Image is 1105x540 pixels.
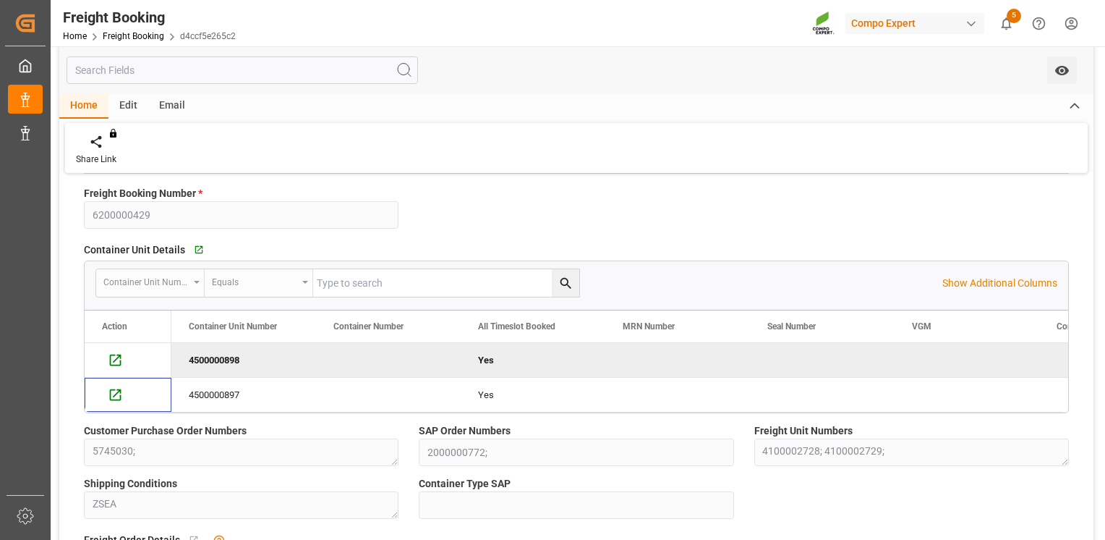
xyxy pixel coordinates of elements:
[845,9,990,37] button: Compo Expert
[85,343,171,378] div: Press SPACE to deselect this row.
[478,321,555,332] span: All Timeslot Booked
[812,11,835,36] img: Screenshot%202023-09-29%20at%2010.02.21.png_1712312052.png
[767,321,816,332] span: Seal Number
[205,269,313,297] button: open menu
[754,439,1069,466] textarea: 4100002728; 4100002729;
[63,7,236,28] div: Freight Booking
[84,492,398,519] textarea: ZSEA
[313,269,579,297] input: Type to search
[85,378,171,413] div: Press SPACE to select this row.
[478,344,588,377] div: Yes
[84,423,247,439] span: Customer Purchase Order Numbers
[419,423,511,439] span: SAP Order Numbers
[84,476,177,492] span: Shipping Conditions
[96,269,205,297] button: open menu
[67,56,418,84] input: Search Fields
[623,321,675,332] span: MRN Number
[1023,7,1055,40] button: Help Center
[1047,56,1077,84] button: open menu
[419,476,511,492] span: Container Type SAP
[148,94,196,119] div: Email
[212,272,297,289] div: Equals
[103,272,189,289] div: Container Unit Number
[912,321,931,332] span: VGM
[171,378,316,412] div: 4500000897
[63,31,87,41] a: Home
[552,269,579,297] button: search button
[845,13,984,34] div: Compo Expert
[942,276,1057,291] p: Show Additional Columns
[333,321,404,332] span: Container Number
[102,321,127,332] div: Action
[84,186,202,201] span: Freight Booking Number
[84,242,185,258] span: Container Unit Details
[990,7,1023,40] button: show 5 new notifications
[84,439,398,466] textarea: 5745030;
[103,31,164,41] a: Freight Booking
[1007,9,1021,23] span: 5
[59,94,108,119] div: Home
[108,94,148,119] div: Edit
[478,379,588,412] div: Yes
[754,423,853,439] span: Freight Unit Numbers
[171,343,316,377] div: 4500000898
[189,321,277,332] span: Container Unit Number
